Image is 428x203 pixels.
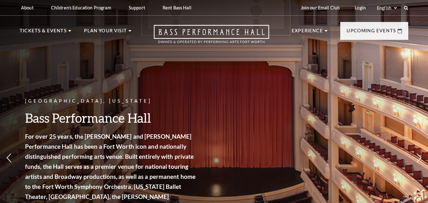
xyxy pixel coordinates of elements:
p: Rent Bass Hall [163,5,191,10]
p: Tickets & Events [20,27,67,38]
h3: Bass Performance Hall [25,110,197,126]
p: Plan Your Visit [84,27,127,38]
p: Support [129,5,145,10]
p: Children's Education Program [51,5,111,10]
p: [GEOGRAPHIC_DATA], [US_STATE] [25,97,197,105]
p: Experience [292,27,323,38]
p: Upcoming Events [347,27,396,38]
p: About [21,5,34,10]
select: Select: [376,5,398,11]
